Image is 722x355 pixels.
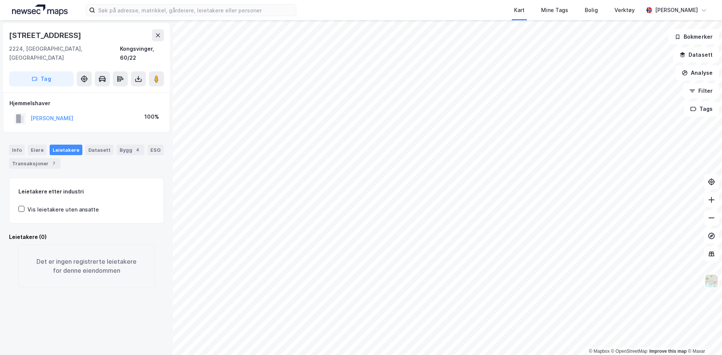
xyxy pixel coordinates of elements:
[18,187,155,196] div: Leietakere etter industri
[683,83,719,98] button: Filter
[589,349,610,354] a: Mapbox
[649,349,687,354] a: Improve this map
[95,5,296,16] input: Søk på adresse, matrikkel, gårdeiere, leietakere eller personer
[541,6,568,15] div: Mine Tags
[668,29,719,44] button: Bokmerker
[675,65,719,80] button: Analyse
[117,145,144,155] div: Bygg
[9,233,164,242] div: Leietakere (0)
[614,6,635,15] div: Verktøy
[144,112,159,121] div: 100%
[12,5,68,16] img: logo.a4113a55bc3d86da70a041830d287a7e.svg
[9,29,83,41] div: [STREET_ADDRESS]
[611,349,648,354] a: OpenStreetMap
[9,99,164,108] div: Hjemmelshaver
[514,6,525,15] div: Kart
[147,145,164,155] div: ESG
[684,319,722,355] iframe: Chat Widget
[585,6,598,15] div: Bolig
[27,205,99,214] div: Vis leietakere uten ansatte
[684,101,719,116] button: Tags
[9,71,74,86] button: Tag
[704,274,719,288] img: Z
[18,245,155,287] div: Det er ingen registrerte leietakere for denne eiendommen
[50,160,58,167] div: 7
[655,6,698,15] div: [PERSON_NAME]
[9,158,61,169] div: Transaksjoner
[673,47,719,62] button: Datasett
[684,319,722,355] div: Kontrollprogram for chat
[85,145,114,155] div: Datasett
[28,145,47,155] div: Eiere
[120,44,164,62] div: Kongsvinger, 60/22
[50,145,82,155] div: Leietakere
[9,145,25,155] div: Info
[9,44,120,62] div: 2224, [GEOGRAPHIC_DATA], [GEOGRAPHIC_DATA]
[134,146,141,154] div: 4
